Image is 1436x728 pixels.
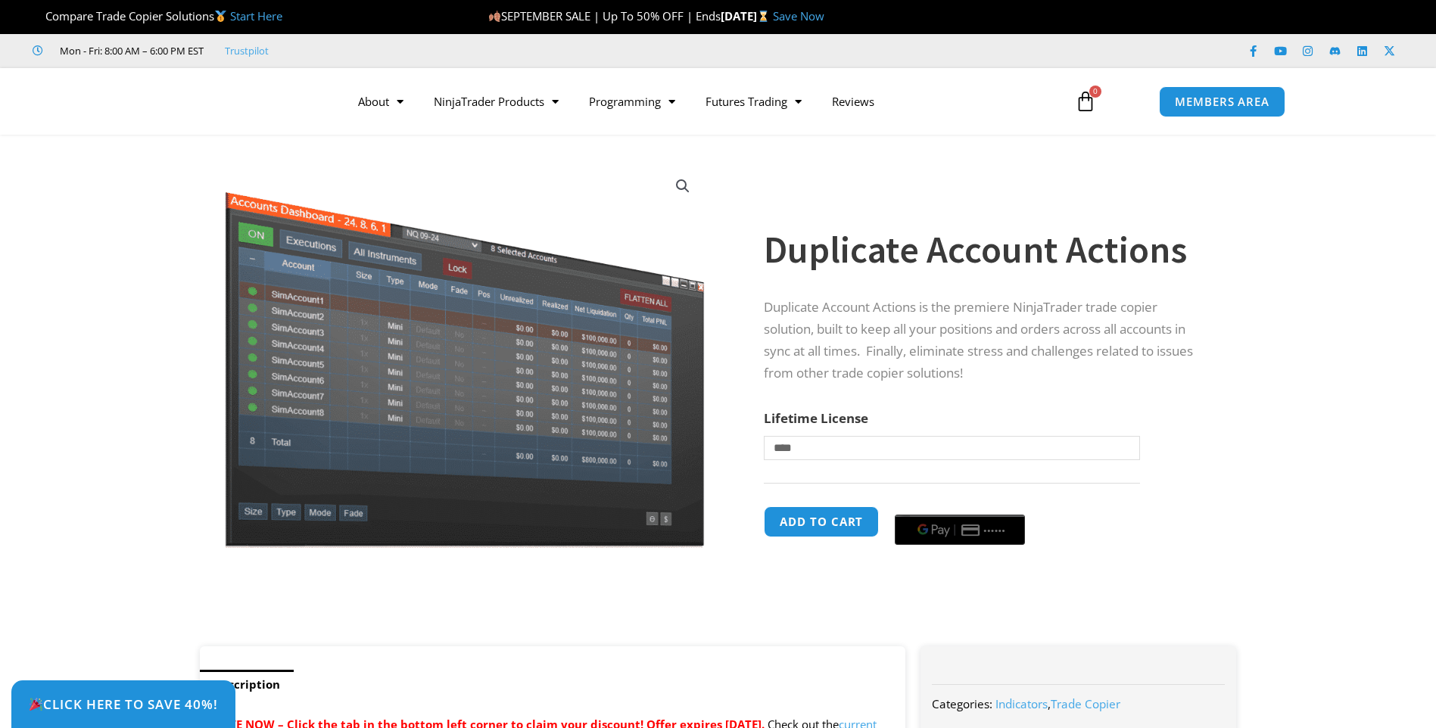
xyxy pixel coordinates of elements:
[488,8,721,23] span: SEPTEMBER SALE | Up To 50% OFF | Ends
[817,84,889,119] a: Reviews
[489,11,500,22] img: 🍂
[892,504,1028,506] iframe: Secure payment input frame
[1052,79,1119,123] a: 0
[151,74,313,129] img: LogoAI | Affordable Indicators – NinjaTrader
[56,42,204,60] span: Mon - Fri: 8:00 AM – 6:00 PM EST
[1175,96,1269,107] span: MEMBERS AREA
[225,42,269,60] a: Trustpilot
[764,297,1206,384] p: Duplicate Account Actions is the premiere NinjaTrader trade copier solution, built to keep all yo...
[1089,86,1101,98] span: 0
[11,680,235,728] a: 🎉Click Here to save 40%!
[343,84,1058,119] nav: Menu
[690,84,817,119] a: Futures Trading
[773,8,824,23] a: Save Now
[221,161,708,548] img: Screenshot 2024-08-26 15414455555
[33,11,45,22] img: 🏆
[215,11,226,22] img: 🥇
[574,84,690,119] a: Programming
[669,173,696,200] a: View full-screen image gallery
[764,506,879,537] button: Add to cart
[721,8,773,23] strong: [DATE]
[1159,86,1285,117] a: MEMBERS AREA
[343,84,419,119] a: About
[764,223,1206,276] h1: Duplicate Account Actions
[895,515,1025,545] button: Buy with GPay
[29,698,218,711] span: Click Here to save 40%!
[30,698,42,711] img: 🎉
[764,409,868,427] label: Lifetime License
[985,525,1008,536] text: ••••••
[419,84,574,119] a: NinjaTrader Products
[33,8,282,23] span: Compare Trade Copier Solutions
[758,11,769,22] img: ⌛
[230,8,282,23] a: Start Here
